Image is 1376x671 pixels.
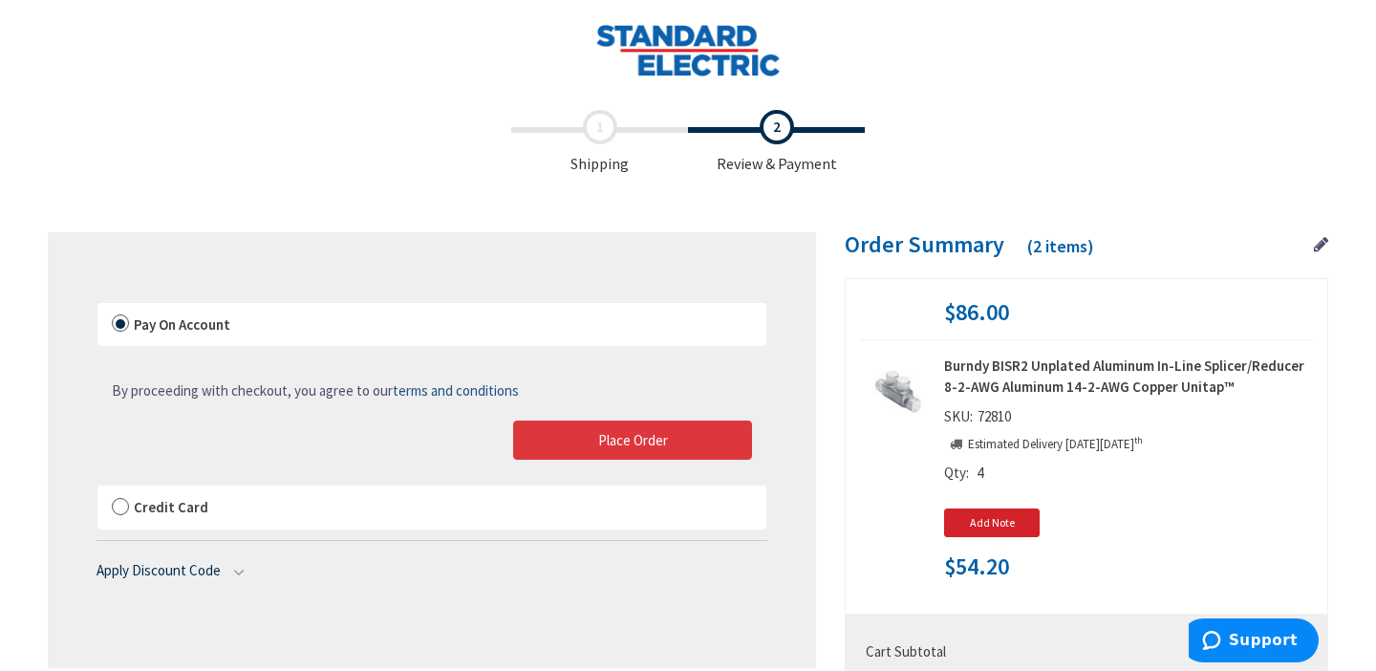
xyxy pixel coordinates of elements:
span: Order Summary [845,229,1004,259]
span: By proceeding with checkout, you agree to our [112,381,519,400]
a: By proceeding with checkout, you agree to ourterms and conditions [112,380,519,400]
span: Qty [944,464,966,482]
div: SKU: [944,406,1016,433]
span: Shipping [511,110,688,175]
span: $86.00 [944,300,1009,325]
span: 4 [977,464,983,482]
img: Burndy BISR2 Unplated Aluminum In-Line Splicer/Reducer 8-2-AWG Aluminum 14-2-AWG Copper Unitap™ [868,363,927,422]
span: Review & Payment [688,110,865,175]
sup: th [1134,434,1143,446]
span: Credit Card [134,498,208,516]
span: Pay On Account [134,315,230,334]
img: Standard Electric [595,24,782,76]
strong: Burndy BISR2 Unplated Aluminum In-Line Splicer/Reducer 8-2-AWG Aluminum 14-2-AWG Copper Unitap™ [944,356,1313,397]
span: Place Order [598,431,668,449]
p: Estimated Delivery [DATE][DATE] [944,436,1143,454]
span: Apply Discount Code [97,561,221,579]
span: terms and conditions [393,381,519,400]
span: (2 items) [1027,235,1094,257]
th: Cart Subtotal [862,634,1238,669]
button: Place Order [513,421,752,461]
span: 72810 [973,407,1016,425]
span: $54.20 [944,554,1009,579]
iframe: Opens a widget where you can find more information [1189,618,1319,666]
